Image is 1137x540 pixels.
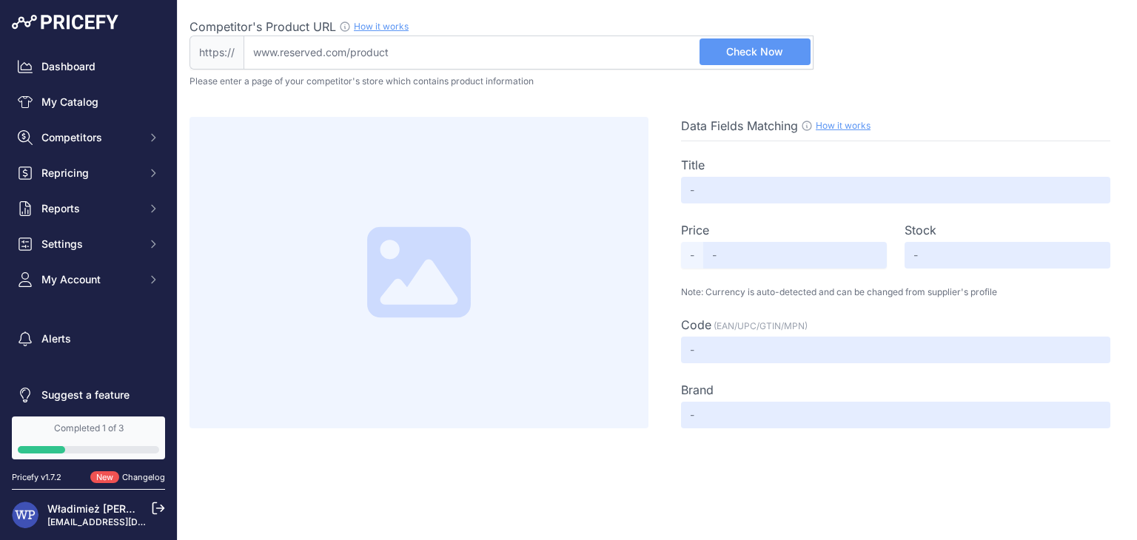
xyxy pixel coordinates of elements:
button: Settings [12,231,165,257]
nav: Sidebar [12,53,165,408]
a: Władimież [PERSON_NAME] [47,502,188,515]
input: - [703,242,887,269]
span: Check Now [726,44,783,59]
span: Code [681,317,711,332]
label: Stock [905,221,936,239]
span: Settings [41,237,138,252]
input: - [681,177,1110,203]
img: Pricefy Logo [12,15,118,30]
span: Competitors [41,130,138,145]
span: Reports [41,201,138,216]
a: Alerts [12,325,165,352]
span: Repricing [41,166,138,180]
a: How it works [354,21,409,32]
span: Data Fields Matching [681,118,798,133]
a: How it works [816,120,871,131]
span: New [90,471,119,484]
button: My Account [12,266,165,293]
span: (EAN/UPC/GTIN/MPN) [714,320,808,331]
span: My Account [41,272,138,287]
span: https:// [189,36,244,70]
a: My Catalog [12,89,165,115]
div: Pricefy v1.7.2 [12,471,61,484]
input: - [905,242,1110,269]
a: Changelog [122,472,165,482]
input: www.reserved.com/product [244,36,814,70]
p: Please enter a page of your competitor's store which contains product information [189,75,1125,87]
button: Competitors [12,124,165,151]
span: Competitor's Product URL [189,19,336,34]
label: Title [681,156,705,174]
label: Brand [681,381,714,399]
input: - [681,337,1110,363]
button: Reports [12,195,165,222]
a: [EMAIL_ADDRESS][DOMAIN_NAME] [47,516,202,527]
button: Check Now [700,38,811,65]
span: - [681,242,703,269]
a: Dashboard [12,53,165,80]
label: Price [681,221,709,239]
a: Suggest a feature [12,382,165,408]
div: Completed 1 of 3 [18,422,159,434]
button: Repricing [12,160,165,186]
a: Completed 1 of 3 [12,416,165,459]
p: Note: Currency is auto-detected and can be changed from supplier's profile [681,286,1110,298]
input: - [681,402,1110,428]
